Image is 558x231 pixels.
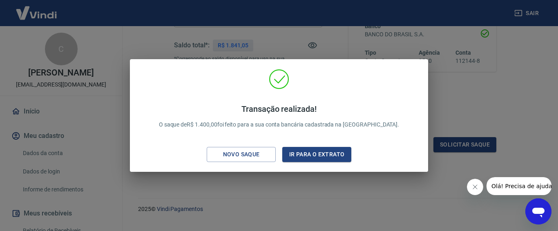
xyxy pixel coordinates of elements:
[282,147,351,162] button: Ir para o extrato
[5,6,69,12] span: Olá! Precisa de ajuda?
[213,149,270,160] div: Novo saque
[207,147,276,162] button: Novo saque
[467,179,483,195] iframe: Fechar mensagem
[487,177,551,195] iframe: Mensagem da empresa
[159,104,400,114] h4: Transação realizada!
[159,104,400,129] p: O saque de R$ 1.400,00 foi feito para a sua conta bancária cadastrada na [GEOGRAPHIC_DATA].
[525,198,551,224] iframe: Botão para abrir a janela de mensagens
